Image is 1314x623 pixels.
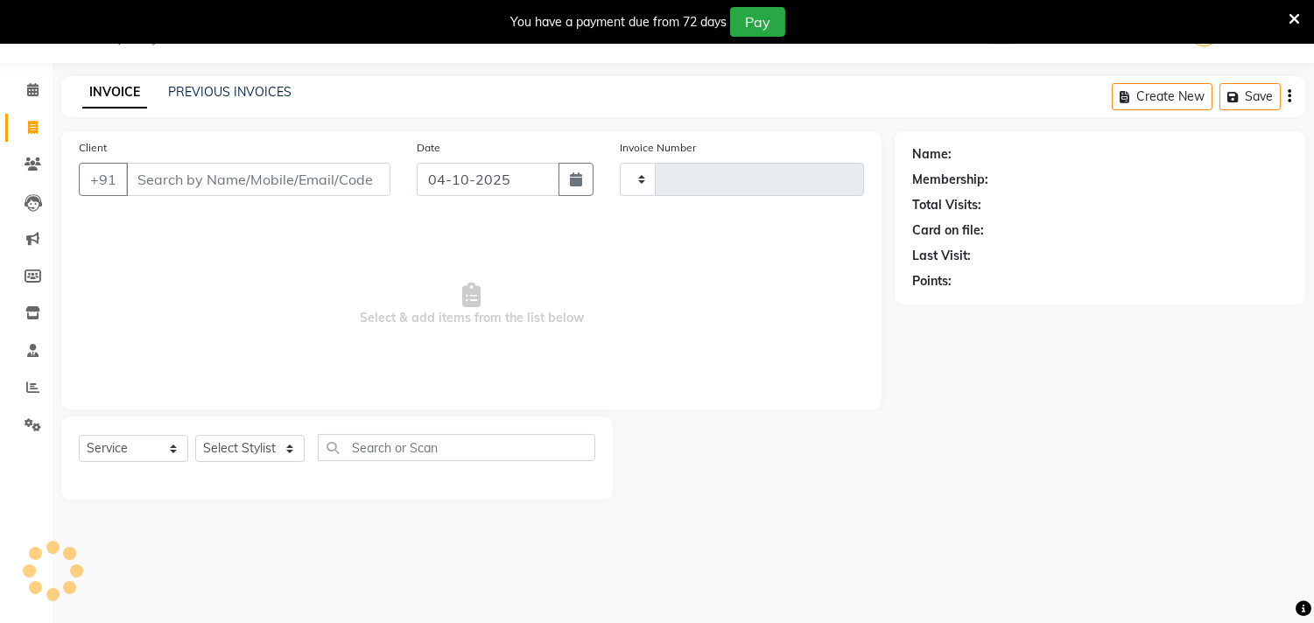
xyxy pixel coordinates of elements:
[168,84,292,100] a: PREVIOUS INVOICES
[912,196,981,214] div: Total Visits:
[82,77,147,108] a: INVOICE
[79,140,107,156] label: Client
[1219,83,1281,110] button: Save
[79,217,864,392] span: Select & add items from the list below
[79,163,128,196] button: +91
[1112,83,1212,110] button: Create New
[912,145,952,164] div: Name:
[912,247,971,265] div: Last Visit:
[912,221,984,240] div: Card on file:
[318,434,595,461] input: Search or Scan
[510,13,727,31] div: You have a payment due from 72 days
[417,140,440,156] label: Date
[912,272,952,290] div: Points:
[912,171,988,189] div: Membership:
[730,7,785,37] button: Pay
[126,163,390,196] input: Search by Name/Mobile/Email/Code
[620,140,696,156] label: Invoice Number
